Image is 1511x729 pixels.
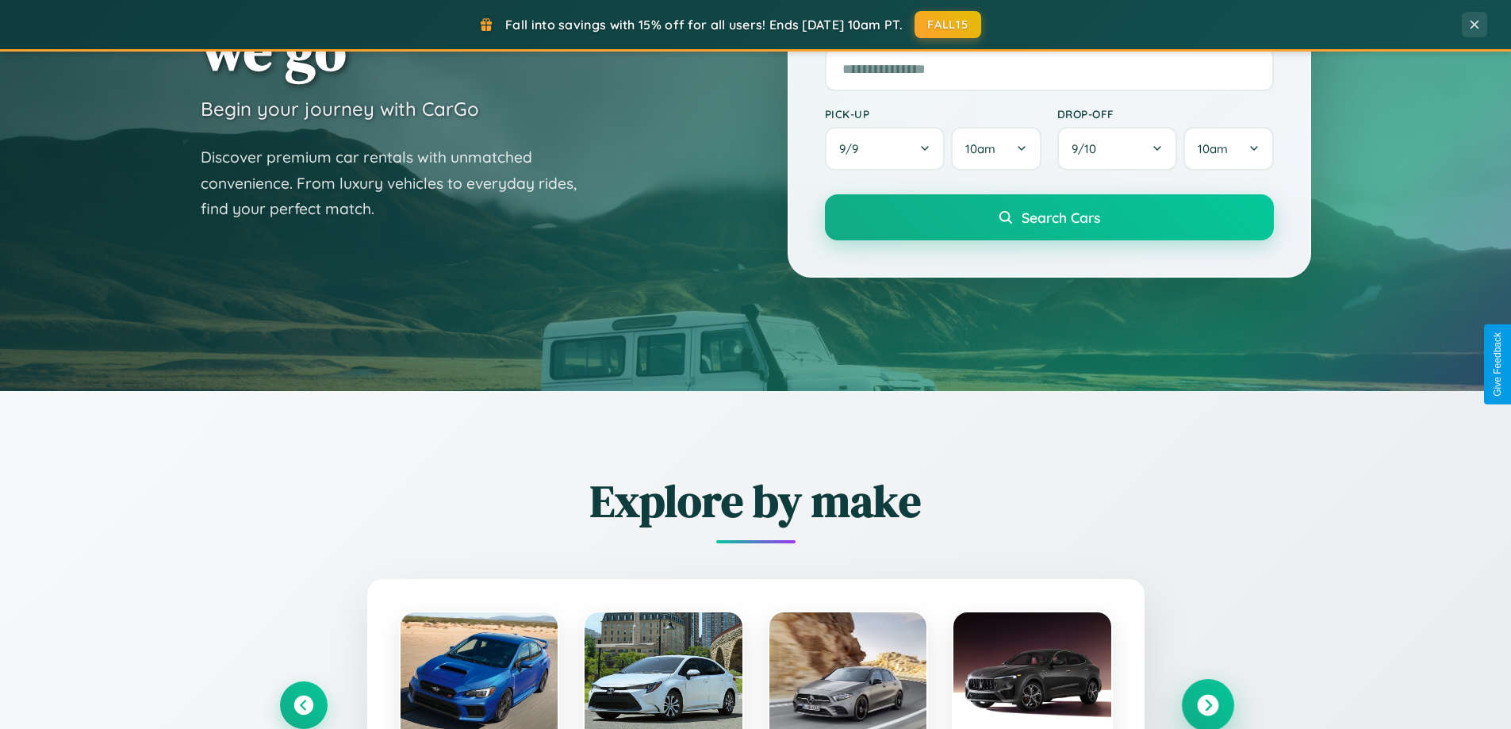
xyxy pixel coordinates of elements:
h2: Explore by make [280,470,1232,531]
button: FALL15 [915,11,981,38]
button: 9/9 [825,127,945,171]
button: 10am [951,127,1041,171]
span: 10am [1198,141,1228,156]
button: 9/10 [1057,127,1178,171]
label: Pick-up [825,107,1041,121]
button: 10am [1183,127,1273,171]
span: Search Cars [1022,209,1100,226]
div: Give Feedback [1492,332,1503,397]
h3: Begin your journey with CarGo [201,97,479,121]
button: Search Cars [825,194,1274,240]
span: 10am [965,141,995,156]
label: Drop-off [1057,107,1274,121]
span: 9 / 10 [1072,141,1104,156]
span: 9 / 9 [839,141,866,156]
p: Discover premium car rentals with unmatched convenience. From luxury vehicles to everyday rides, ... [201,144,597,222]
span: Fall into savings with 15% off for all users! Ends [DATE] 10am PT. [505,17,903,33]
